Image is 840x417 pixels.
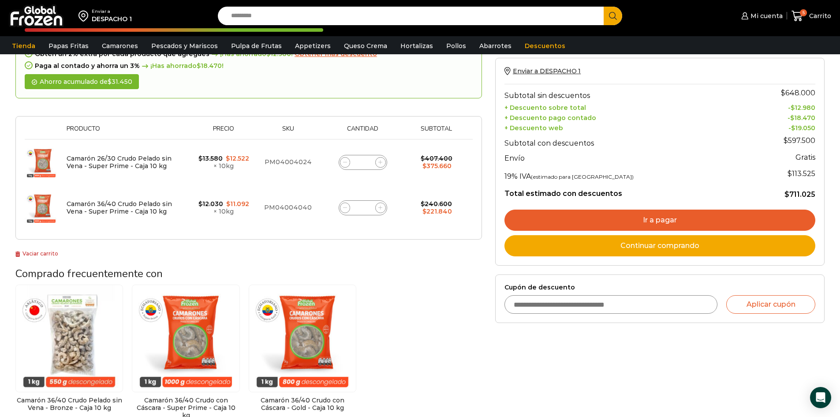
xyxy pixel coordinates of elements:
span: 113.525 [788,169,815,178]
bdi: 12.030 [198,200,223,208]
th: Envío [504,150,746,165]
bdi: 407.400 [421,154,452,162]
a: Tienda [7,38,40,54]
span: ¡Has ahorrado ! [209,50,293,58]
th: Subtotal con descuentos [504,132,746,150]
div: Enviar a [92,8,132,15]
span: $ [788,169,792,178]
a: Enviar a DESPACHO 1 [504,67,581,75]
button: Search button [604,7,622,25]
span: Enviar a DESPACHO 1 [513,67,581,75]
th: Cantidad [321,125,405,139]
a: Camarón 36/40 Crudo Pelado sin Vena - Super Prime - Caja 10 kg [67,200,172,215]
a: Continuar comprando [504,235,815,256]
th: + Descuento pago contado [504,112,746,122]
div: Ahorro acumulado de [25,74,139,90]
h2: Camarón 36/40 Crudo Pelado sin Vena - Bronze - Caja 10 kg [15,397,123,412]
bdi: 597.500 [784,136,815,145]
span: $ [791,104,795,112]
a: Camarón 26/30 Crudo Pelado sin Vena - Super Prime - Caja 10 kg [67,154,172,170]
bdi: 240.600 [421,200,452,208]
td: × 10kg [192,139,255,185]
strong: Gratis [795,153,815,162]
img: address-field-icon.svg [78,8,92,23]
a: Ir a pagar [504,210,815,231]
td: - [746,102,815,112]
span: $ [421,154,425,162]
th: Precio [192,125,255,139]
span: $ [781,89,785,97]
div: DESPACHO 1 [92,15,132,23]
th: 19% IVA [504,165,746,183]
td: × 10kg [192,185,255,230]
bdi: 375.660 [422,162,452,170]
span: $ [108,78,112,86]
input: Product quantity [357,156,369,169]
span: $ [198,200,202,208]
a: Queso Crema [340,38,392,54]
td: - [746,122,815,132]
a: Mi cuenta [739,7,782,25]
a: Hortalizas [396,38,437,54]
bdi: 18.470 [197,62,222,70]
span: $ [197,62,201,70]
span: $ [422,162,426,170]
td: PM04004024 [255,139,321,185]
span: $ [422,207,426,215]
a: 5 Carrito [791,6,831,26]
small: (estimado para [GEOGRAPHIC_DATA]) [531,173,634,180]
bdi: 711.025 [784,190,815,199]
span: $ [421,200,425,208]
span: ¡Has ahorrado ! [140,62,224,70]
bdi: 11.092 [226,200,249,208]
span: $ [198,154,202,162]
td: PM04004040 [255,185,321,230]
span: $ [226,154,230,162]
a: Pescados y Mariscos [147,38,222,54]
th: Sku [255,125,321,139]
td: - [746,112,815,122]
bdi: 31.450 [108,78,132,86]
a: Obtener más descuento [295,50,377,58]
h2: Camarón 36/40 Crudo con Cáscara - Gold - Caja 10 kg [249,397,356,412]
th: Subtotal sin descuentos [504,84,746,101]
span: $ [790,114,794,122]
th: Subtotal [404,125,468,139]
a: Vaciar carrito [15,250,58,257]
th: + Descuento sobre total [504,102,746,112]
div: Paga al contado y ahorra un 3% [25,62,473,70]
span: $ [226,200,230,208]
div: Open Intercom Messenger [810,387,831,408]
bdi: 18.470 [790,114,815,122]
span: Carrito [807,11,831,20]
bdi: 12.980 [791,104,815,112]
span: $ [791,124,795,132]
bdi: 648.000 [781,89,815,97]
span: Mi cuenta [748,11,783,20]
a: Pulpa de Frutas [227,38,286,54]
a: Pollos [442,38,470,54]
label: Cupón de descuento [504,284,815,291]
span: Comprado frecuentemente con [15,267,163,281]
th: Producto [62,125,192,139]
bdi: 19.050 [791,124,815,132]
bdi: 13.580 [198,154,223,162]
a: Descuentos [520,38,570,54]
span: $ [784,136,788,145]
div: Obtén un 2% extra por cada producto que agregues [25,50,473,58]
span: 5 [800,9,807,16]
button: Aplicar cupón [726,295,815,314]
th: Total estimado con descuentos [504,183,746,199]
a: Camarones [97,38,142,54]
bdi: 221.840 [422,207,452,215]
a: Appetizers [291,38,335,54]
th: + Descuento web [504,122,746,132]
span: $ [784,190,789,199]
a: Abarrotes [475,38,516,54]
input: Product quantity [357,202,369,214]
a: Papas Fritas [44,38,93,54]
bdi: 12.522 [226,154,249,162]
